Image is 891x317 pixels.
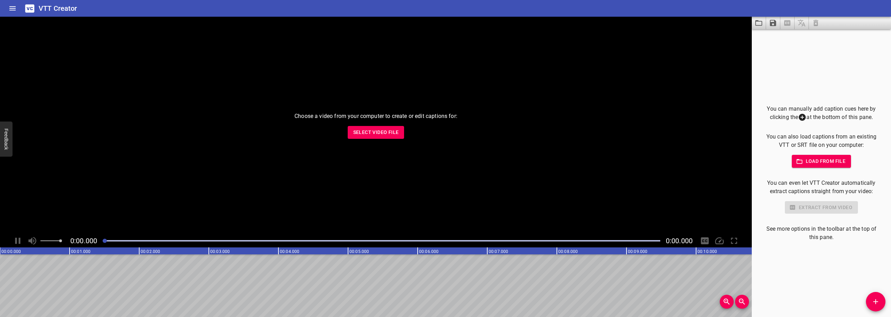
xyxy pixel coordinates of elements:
p: You can also load captions from an existing VTT or SRT file on your computer: [763,133,880,149]
span: Select Video File [353,128,399,137]
button: Zoom Out [735,295,749,309]
text: 00:02.000 [141,249,160,254]
text: 00:00.000 [1,249,21,254]
p: You can even let VTT Creator automatically extract captions straight from your video: [763,179,880,196]
div: Play progress [103,240,660,241]
span: Load from file [797,157,846,166]
text: 00:08.000 [558,249,578,254]
p: Choose a video from your computer to create or edit captions for: [294,112,457,120]
text: 00:07.000 [489,249,508,254]
p: See more options in the toolbar at the top of this pane. [763,225,880,241]
div: Playback Speed [713,234,726,247]
text: 00:05.000 [349,249,369,254]
h6: VTT Creator [39,3,77,14]
span: Video Duration [666,237,693,245]
text: 00:03.000 [210,249,230,254]
div: Select a video in the pane to the left to use this feature [763,201,880,214]
span: Current Time [70,237,97,245]
button: Load captions from file [752,17,766,29]
text: 00:06.000 [419,249,439,254]
text: 00:01.000 [71,249,90,254]
div: Hide/Show Captions [698,234,711,247]
text: 00:10.000 [697,249,717,254]
button: Load from file [792,155,851,168]
button: Zoom In [720,295,734,309]
span: Add some captions below, then you can translate them. [795,17,809,29]
div: Toggle Full Screen [727,234,741,247]
text: 00:09.000 [628,249,647,254]
p: You can manually add caption cues here by clicking the at the bottom of this pane. [763,105,880,122]
button: Save captions to file [766,17,780,29]
button: Select Video File [348,126,404,139]
text: 00:04.000 [280,249,299,254]
button: Add Cue [866,292,885,311]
